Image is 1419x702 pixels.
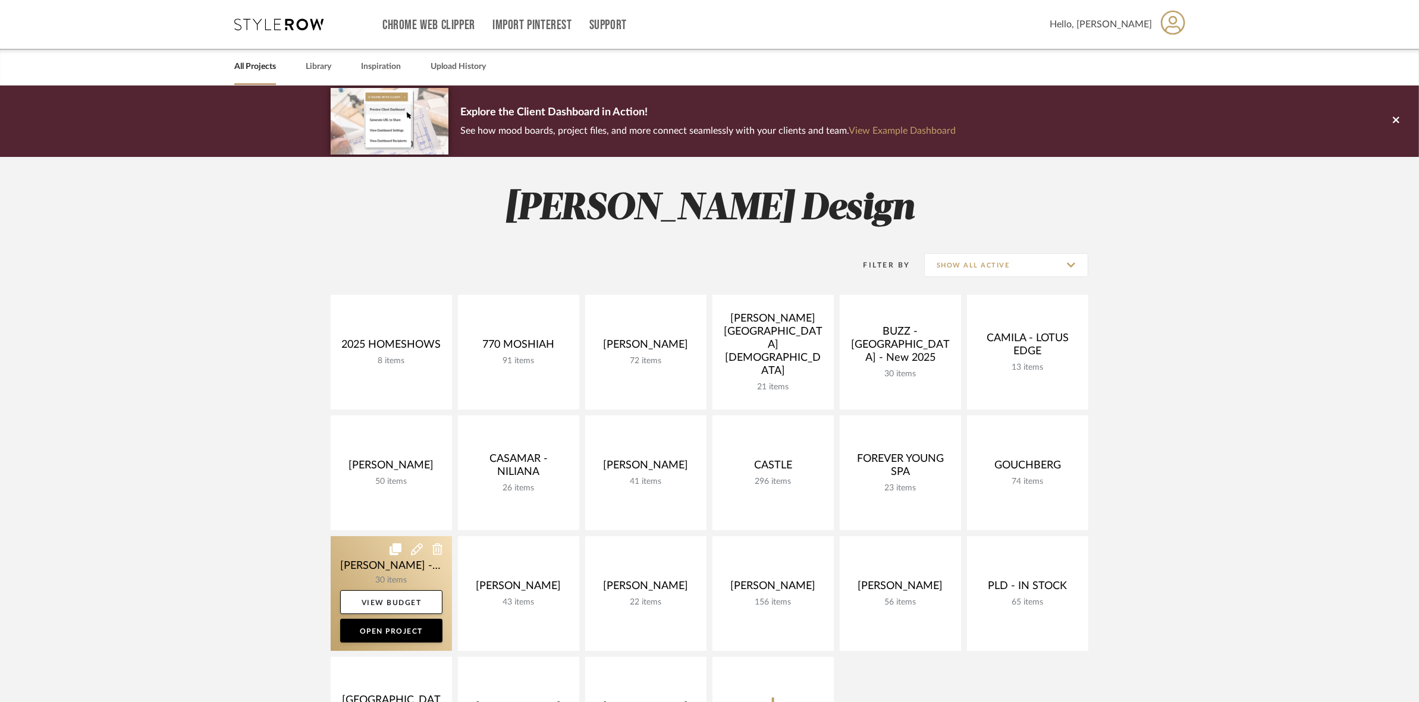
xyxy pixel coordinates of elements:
div: 41 items [595,477,697,487]
a: Support [589,20,627,30]
span: Hello, [PERSON_NAME] [1050,17,1152,32]
div: [PERSON_NAME] [595,580,697,597]
div: 56 items [849,597,952,607]
a: Inspiration [361,59,401,75]
div: 26 items [467,483,570,493]
div: 296 items [722,477,824,487]
h2: [PERSON_NAME] Design [281,187,1138,231]
div: [PERSON_NAME][GEOGRAPHIC_DATA][DEMOGRAPHIC_DATA] [722,312,824,382]
a: Library [306,59,331,75]
a: View Example Dashboard [849,126,956,136]
div: CAMILA - LOTUS EDGE [977,332,1079,363]
div: CASAMAR - NILIANA [467,452,570,483]
div: 22 items [595,597,697,607]
div: 770 MOSHIAH [467,338,570,356]
div: 43 items [467,597,570,607]
div: CASTLE [722,459,824,477]
div: 21 items [722,382,824,392]
div: [PERSON_NAME] [595,459,697,477]
p: Explore the Client Dashboard in Action! [460,103,956,122]
div: [PERSON_NAME] [722,580,824,597]
div: FOREVER YOUNG SPA [849,452,952,483]
div: 72 items [595,356,697,366]
div: Filter By [848,259,911,271]
div: 156 items [722,597,824,607]
div: BUZZ - [GEOGRAPHIC_DATA] - New 2025 [849,325,952,369]
div: 74 items [977,477,1079,487]
div: 2025 HOMESHOWS [340,338,442,356]
div: [PERSON_NAME] [340,459,442,477]
div: 91 items [467,356,570,366]
div: 13 items [977,363,1079,373]
img: d5d033c5-7b12-40c2-a960-1ecee1989c38.png [331,88,448,154]
div: 23 items [849,483,952,493]
a: Chrome Web Clipper [382,20,475,30]
div: 65 items [977,597,1079,607]
div: 8 items [340,356,442,366]
div: 50 items [340,477,442,487]
div: 30 items [849,369,952,379]
div: GOUCHBERG [977,459,1079,477]
a: All Projects [234,59,276,75]
a: View Budget [340,590,442,614]
a: Open Project [340,619,442,643]
div: [PERSON_NAME] [467,580,570,597]
div: [PERSON_NAME] [595,338,697,356]
a: Upload History [431,59,486,75]
a: Import Pinterest [492,20,572,30]
div: PLD - IN STOCK [977,580,1079,597]
p: See how mood boards, project files, and more connect seamlessly with your clients and team. [460,122,956,139]
div: [PERSON_NAME] [849,580,952,597]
